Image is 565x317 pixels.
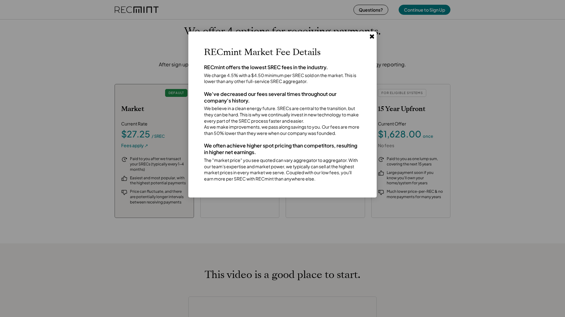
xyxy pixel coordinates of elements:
h2: RECmint Market Fee Details [204,47,361,58]
div: We charge 4.5% with a $4.50 minimum per SREC sold on the market. This is lower than any other ful... [204,72,361,85]
div: The "market price" you see quoted can vary aggregator to aggregator. With our team's expertise an... [204,157,361,182]
div: We often achieve higher spot pricing than competitors, resulting in higher net earnings. [204,142,361,156]
div: We believe in a clean energy future. SRECs are central to the transition, but they can be hard. T... [204,105,361,136]
div: We've decreased our fees several times throughout our company's history. [204,91,361,104]
div: RECmint offers the lowest SREC fees in the industry. [204,64,361,71]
